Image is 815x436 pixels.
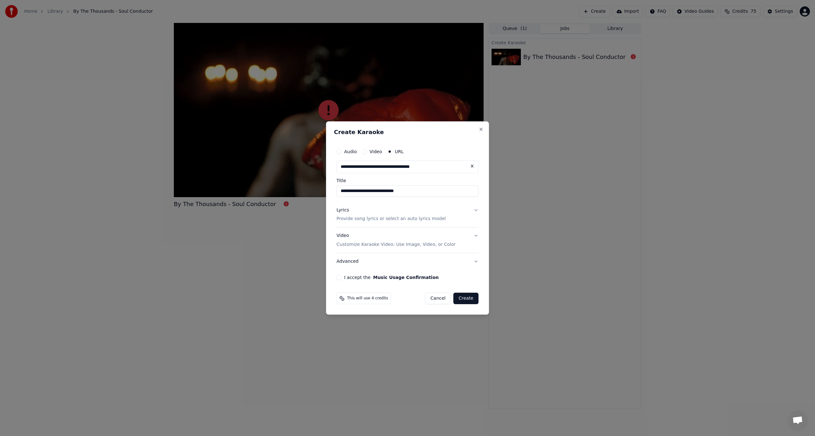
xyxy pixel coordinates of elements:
[337,216,446,222] p: Provide song lyrics or select an auto lyrics model
[337,228,478,253] button: VideoCustomize Karaoke Video: Use Image, Video, or Color
[337,202,478,227] button: LyricsProvide song lyrics or select an auto lyrics model
[337,178,478,183] label: Title
[334,129,481,135] h2: Create Karaoke
[337,253,478,270] button: Advanced
[337,207,349,213] div: Lyrics
[344,149,357,154] label: Audio
[395,149,404,154] label: URL
[344,275,439,280] label: I accept the
[337,241,456,248] p: Customize Karaoke Video: Use Image, Video, or Color
[370,149,382,154] label: Video
[425,293,451,304] button: Cancel
[337,233,456,248] div: Video
[347,296,388,301] span: This will use 4 credits
[453,293,478,304] button: Create
[373,275,439,280] button: I accept the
